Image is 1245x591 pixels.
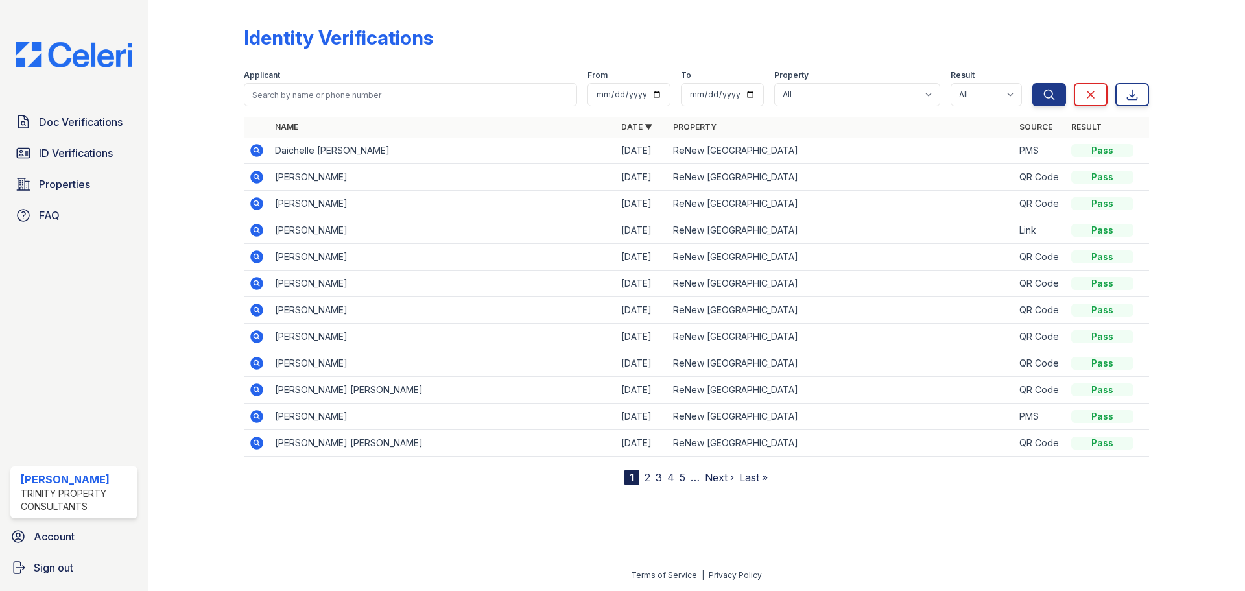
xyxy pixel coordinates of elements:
[668,244,1014,271] td: ReNew [GEOGRAPHIC_DATA]
[705,471,734,484] a: Next ›
[668,297,1014,324] td: ReNew [GEOGRAPHIC_DATA]
[39,208,60,223] span: FAQ
[244,26,433,49] div: Identity Verifications
[1071,144,1133,157] div: Pass
[39,176,90,192] span: Properties
[616,404,668,430] td: [DATE]
[34,529,75,544] span: Account
[616,377,668,404] td: [DATE]
[616,430,668,457] td: [DATE]
[270,217,616,244] td: [PERSON_NAME]
[624,470,639,485] div: 1
[691,470,700,485] span: …
[1014,377,1066,404] td: QR Code
[34,560,73,575] span: Sign out
[709,570,762,580] a: Privacy Policy
[1014,350,1066,377] td: QR Code
[10,140,137,166] a: ID Verifications
[10,171,137,197] a: Properties
[616,297,668,324] td: [DATE]
[668,138,1014,164] td: ReNew [GEOGRAPHIC_DATA]
[616,217,668,244] td: [DATE]
[1071,122,1102,132] a: Result
[39,145,113,161] span: ID Verifications
[270,164,616,191] td: [PERSON_NAME]
[1014,324,1066,350] td: QR Code
[680,471,685,484] a: 5
[668,404,1014,430] td: ReNew [GEOGRAPHIC_DATA]
[270,138,616,164] td: Daichelle [PERSON_NAME]
[631,570,697,580] a: Terms of Service
[270,271,616,297] td: [PERSON_NAME]
[5,555,143,581] a: Sign out
[1014,404,1066,430] td: PMS
[621,122,652,132] a: Date ▼
[21,487,132,513] div: Trinity Property Consultants
[21,472,132,487] div: [PERSON_NAME]
[667,471,674,484] a: 4
[1014,430,1066,457] td: QR Code
[1014,164,1066,191] td: QR Code
[1014,271,1066,297] td: QR Code
[616,324,668,350] td: [DATE]
[645,471,650,484] a: 2
[587,70,608,80] label: From
[668,350,1014,377] td: ReNew [GEOGRAPHIC_DATA]
[702,570,704,580] div: |
[1071,197,1133,210] div: Pass
[270,377,616,404] td: [PERSON_NAME] [PERSON_NAME]
[673,122,717,132] a: Property
[1014,191,1066,217] td: QR Code
[5,524,143,549] a: Account
[1071,330,1133,343] div: Pass
[681,70,691,80] label: To
[244,70,280,80] label: Applicant
[1071,277,1133,290] div: Pass
[616,191,668,217] td: [DATE]
[1071,250,1133,263] div: Pass
[270,350,616,377] td: [PERSON_NAME]
[668,164,1014,191] td: ReNew [GEOGRAPHIC_DATA]
[1014,244,1066,271] td: QR Code
[668,377,1014,404] td: ReNew [GEOGRAPHIC_DATA]
[616,271,668,297] td: [DATE]
[270,191,616,217] td: [PERSON_NAME]
[656,471,662,484] a: 3
[1071,224,1133,237] div: Pass
[10,202,137,228] a: FAQ
[1014,217,1066,244] td: Link
[1071,410,1133,423] div: Pass
[1071,357,1133,370] div: Pass
[668,324,1014,350] td: ReNew [GEOGRAPHIC_DATA]
[270,430,616,457] td: [PERSON_NAME] [PERSON_NAME]
[616,350,668,377] td: [DATE]
[668,217,1014,244] td: ReNew [GEOGRAPHIC_DATA]
[616,138,668,164] td: [DATE]
[668,271,1014,297] td: ReNew [GEOGRAPHIC_DATA]
[668,430,1014,457] td: ReNew [GEOGRAPHIC_DATA]
[270,404,616,430] td: [PERSON_NAME]
[1071,437,1133,450] div: Pass
[1071,304,1133,317] div: Pass
[244,83,577,106] input: Search by name or phone number
[951,70,975,80] label: Result
[1019,122,1052,132] a: Source
[1071,171,1133,184] div: Pass
[739,471,768,484] a: Last »
[5,42,143,67] img: CE_Logo_Blue-a8612792a0a2168367f1c8372b55b34899dd931a85d93a1a3d3e32e68fde9ad4.png
[1014,138,1066,164] td: PMS
[1071,383,1133,396] div: Pass
[1014,297,1066,324] td: QR Code
[270,244,616,271] td: [PERSON_NAME]
[39,114,123,130] span: Doc Verifications
[616,164,668,191] td: [DATE]
[616,244,668,271] td: [DATE]
[270,297,616,324] td: [PERSON_NAME]
[668,191,1014,217] td: ReNew [GEOGRAPHIC_DATA]
[275,122,298,132] a: Name
[270,324,616,350] td: [PERSON_NAME]
[10,109,137,135] a: Doc Verifications
[774,70,809,80] label: Property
